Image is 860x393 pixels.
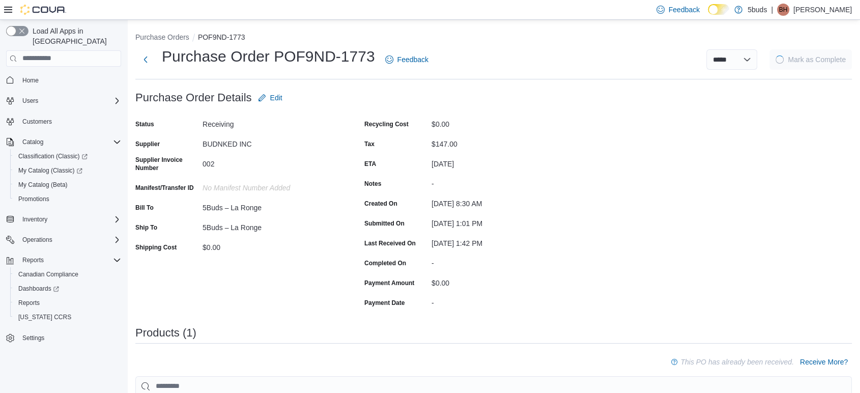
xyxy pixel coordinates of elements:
div: 5Buds – La Ronge [203,219,339,232]
span: Operations [18,234,121,246]
button: Canadian Compliance [10,267,125,282]
button: Reports [10,296,125,310]
label: Manifest/Transfer ID [135,184,194,192]
div: [DATE] 8:30 AM [432,195,568,208]
span: Classification (Classic) [14,150,121,162]
span: Reports [22,256,44,264]
div: Receiving [203,116,339,128]
span: Reports [18,299,40,307]
span: Home [18,74,121,87]
a: Dashboards [10,282,125,296]
button: Users [18,95,42,107]
label: Supplier Invoice Number [135,156,198,172]
button: Inventory [18,213,51,226]
label: Last Received On [364,239,416,247]
label: Payment Amount [364,279,414,287]
div: $0.00 [203,239,339,251]
span: Dashboards [18,285,59,293]
button: Next [135,49,156,70]
span: Feedback [397,54,428,65]
div: 002 [203,156,339,168]
span: Catalog [18,136,121,148]
a: Home [18,74,43,87]
h1: Purchase Order POF9ND-1773 [162,46,375,67]
span: Feedback [669,5,700,15]
span: My Catalog (Beta) [18,181,68,189]
span: Edit [270,93,282,103]
span: Dashboards [14,283,121,295]
button: Operations [18,234,56,246]
div: $0.00 [432,116,568,128]
div: [DATE] 1:42 PM [432,235,568,247]
span: Users [18,95,121,107]
p: | [771,4,773,16]
div: - [432,295,568,307]
button: Receive More? [796,352,852,372]
button: Users [2,94,125,108]
div: Brittany Harpestad [777,4,789,16]
div: - [432,176,568,188]
button: LoadingMark as Complete [769,49,852,70]
span: Canadian Compliance [18,270,78,278]
button: Reports [2,253,125,267]
div: - [432,255,568,267]
a: Settings [18,332,48,344]
span: Settings [22,334,44,342]
div: [DATE] [432,156,568,168]
label: ETA [364,160,376,168]
button: Customers [2,114,125,129]
a: Feedback [381,49,433,70]
button: POF9ND-1773 [198,33,245,41]
span: Home [22,76,39,85]
label: Recycling Cost [364,120,409,128]
a: [US_STATE] CCRS [14,311,75,323]
span: Canadian Compliance [14,268,121,280]
p: 5buds [748,4,767,16]
button: Edit [254,88,286,108]
p: [PERSON_NAME] [793,4,852,16]
a: Reports [14,297,44,309]
a: Customers [18,116,56,128]
label: Notes [364,180,381,188]
label: Status [135,120,154,128]
a: My Catalog (Classic) [10,163,125,178]
button: Catalog [18,136,47,148]
span: Catalog [22,138,43,146]
button: Operations [2,233,125,247]
label: Tax [364,140,375,148]
span: [US_STATE] CCRS [18,313,71,321]
div: BUDNKED INC [203,136,339,148]
a: Promotions [14,193,53,205]
span: BH [779,4,788,16]
span: Operations [22,236,52,244]
span: Settings [18,331,121,344]
span: Classification (Classic) [18,152,88,160]
nav: Complex example [6,69,121,372]
span: Customers [22,118,52,126]
span: Receive More? [800,357,848,367]
button: My Catalog (Beta) [10,178,125,192]
h3: Purchase Order Details [135,92,252,104]
label: Bill To [135,204,154,212]
button: Home [2,73,125,88]
button: Promotions [10,192,125,206]
a: My Catalog (Beta) [14,179,72,191]
label: Created On [364,200,397,208]
a: Classification (Classic) [14,150,92,162]
span: My Catalog (Beta) [14,179,121,191]
span: Inventory [22,215,47,223]
button: Inventory [2,212,125,227]
span: Inventory [18,213,121,226]
nav: An example of EuiBreadcrumbs [135,32,852,44]
a: Dashboards [14,283,63,295]
span: Mark as Complete [788,54,846,65]
div: $0.00 [432,275,568,287]
span: My Catalog (Classic) [18,166,82,175]
span: Promotions [14,193,121,205]
div: 5Buds – La Ronge [203,200,339,212]
label: Shipping Cost [135,243,177,251]
span: Reports [18,254,121,266]
input: Dark Mode [708,4,729,15]
span: My Catalog (Classic) [14,164,121,177]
